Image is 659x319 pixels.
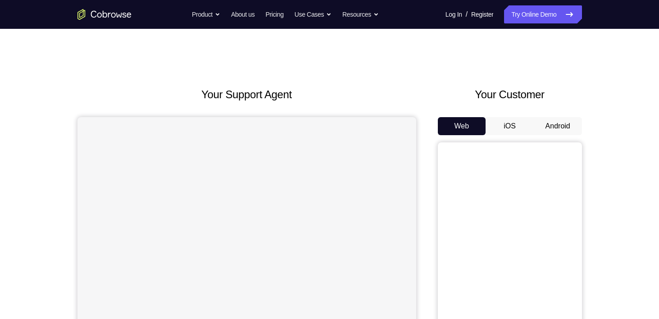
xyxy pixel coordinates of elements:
[192,5,220,23] button: Product
[438,87,582,103] h2: Your Customer
[295,5,332,23] button: Use Cases
[466,9,468,20] span: /
[77,9,132,20] a: Go to the home page
[504,5,582,23] a: Try Online Demo
[342,5,379,23] button: Resources
[471,5,493,23] a: Register
[486,117,534,135] button: iOS
[265,5,283,23] a: Pricing
[231,5,255,23] a: About us
[445,5,462,23] a: Log In
[534,117,582,135] button: Android
[438,117,486,135] button: Web
[77,87,416,103] h2: Your Support Agent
